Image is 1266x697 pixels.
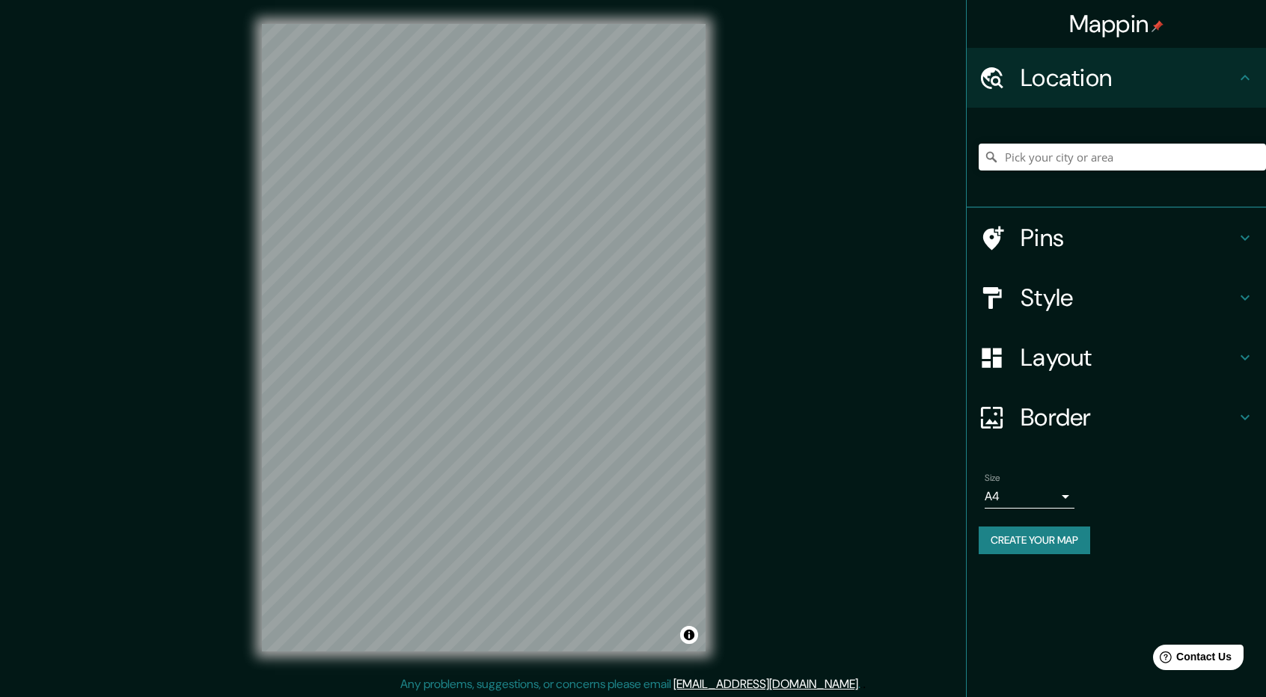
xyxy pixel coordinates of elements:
div: . [863,675,866,693]
div: Style [967,268,1266,328]
input: Pick your city or area [979,144,1266,171]
h4: Layout [1021,343,1236,372]
button: Create your map [979,526,1090,554]
h4: Location [1021,63,1236,93]
img: pin-icon.png [1152,20,1163,32]
div: Border [967,387,1266,447]
div: A4 [985,485,1074,509]
p: Any problems, suggestions, or concerns please email . [400,675,860,693]
div: Pins [967,208,1266,268]
a: [EMAIL_ADDRESS][DOMAIN_NAME] [673,676,858,692]
h4: Style [1021,283,1236,313]
label: Size [985,472,1000,485]
h4: Border [1021,402,1236,432]
h4: Pins [1021,223,1236,253]
div: Location [967,48,1266,108]
button: Toggle attribution [680,626,698,644]
iframe: Help widget launcher [1133,639,1250,681]
h4: Mappin [1069,9,1164,39]
div: Layout [967,328,1266,387]
canvas: Map [262,24,706,651]
div: . [860,675,863,693]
